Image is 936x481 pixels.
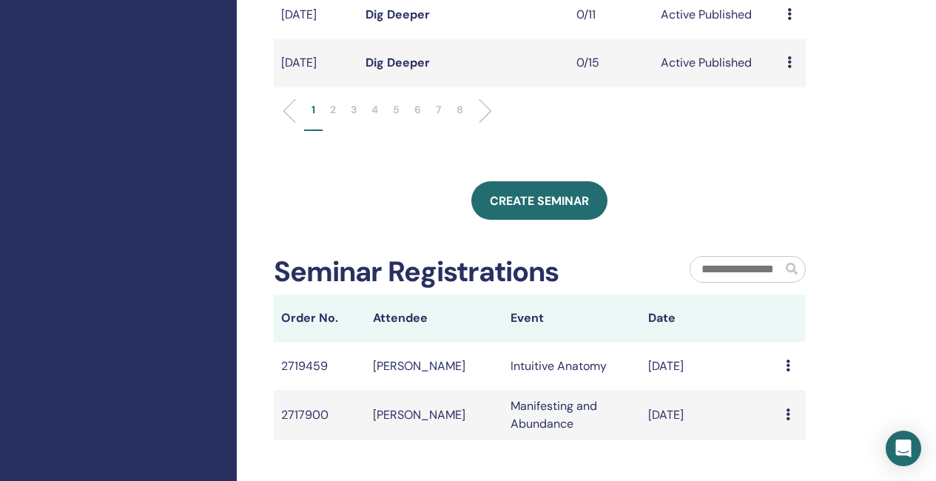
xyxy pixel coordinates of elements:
[312,102,315,118] p: 1
[641,342,778,390] td: [DATE]
[393,102,400,118] p: 5
[366,55,430,70] a: Dig Deeper
[366,7,430,22] a: Dig Deeper
[503,342,641,390] td: Intuitive Anatomy
[274,39,358,87] td: [DATE]
[641,295,778,342] th: Date
[503,295,641,342] th: Event
[274,390,366,440] td: 2717900
[274,255,559,289] h2: Seminar Registrations
[366,390,503,440] td: [PERSON_NAME]
[886,431,921,466] div: Open Intercom Messenger
[366,295,503,342] th: Attendee
[371,102,378,118] p: 4
[457,102,463,118] p: 8
[569,39,653,87] td: 0/15
[641,390,778,440] td: [DATE]
[330,102,336,118] p: 2
[653,39,780,87] td: Active Published
[503,390,641,440] td: Manifesting and Abundance
[414,102,421,118] p: 6
[471,181,607,220] a: Create seminar
[274,295,366,342] th: Order No.
[490,193,589,209] span: Create seminar
[436,102,442,118] p: 7
[351,102,357,118] p: 3
[366,342,503,390] td: [PERSON_NAME]
[274,342,366,390] td: 2719459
